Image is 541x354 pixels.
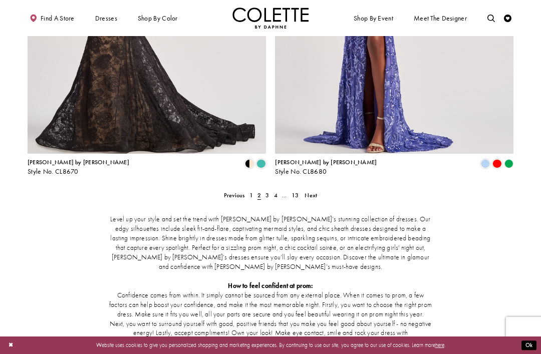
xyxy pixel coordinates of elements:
a: Prev Page [221,190,247,201]
a: 4 [272,190,280,201]
span: Style No. CL8680 [275,167,327,176]
a: 13 [289,190,301,201]
button: Close Dialog [5,338,17,352]
img: Colette by Daphne [232,8,309,29]
span: Shop by color [136,8,179,29]
span: 13 [292,191,299,199]
span: Find a store [41,15,75,22]
span: 3 [265,191,269,199]
span: [PERSON_NAME] by [PERSON_NAME] [275,158,377,166]
i: Black/Nude [245,159,254,168]
span: Current page [255,190,263,201]
i: Periwinkle [481,159,490,168]
span: 2 [257,191,261,199]
span: Shop By Event [354,15,393,22]
span: Style No. CL8670 [28,167,79,176]
a: ... [280,190,289,201]
span: 4 [274,191,278,199]
button: Submit Dialog [521,340,536,350]
a: Next Page [303,190,320,201]
div: Colette by Daphne Style No. CL8680 [275,159,377,175]
div: Colette by Daphne Style No. CL8670 [28,159,129,175]
i: Emerald [504,159,513,168]
a: 3 [263,190,272,201]
a: Check Wishlist [502,8,513,29]
a: Meet the designer [412,8,469,29]
a: Visit Home Page [232,8,309,29]
span: Next [305,191,317,199]
strong: How to feel confident at prom: [228,281,313,290]
a: 1 [247,190,255,201]
p: Confidence comes from within. It simply cannot be sourced from any external place. When it comes ... [109,291,432,348]
span: Meet the designer [414,15,467,22]
span: Dresses [93,8,119,29]
span: [PERSON_NAME] by [PERSON_NAME] [28,158,129,166]
span: 1 [249,191,253,199]
span: Dresses [95,15,117,22]
p: Level up your style and set the trend with [PERSON_NAME] by [PERSON_NAME]’s stunning collection o... [109,215,432,272]
span: Shop by color [138,15,178,22]
a: Find a store [28,8,76,29]
i: Turquoise [256,159,265,168]
span: ... [282,191,287,199]
span: Shop By Event [352,8,395,29]
a: Toggle search [485,8,497,29]
p: Website uses cookies to give you personalized shopping and marketing experiences. By continuing t... [55,340,486,350]
a: here [435,341,444,348]
span: Previous [224,191,245,199]
i: Red [492,159,501,168]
